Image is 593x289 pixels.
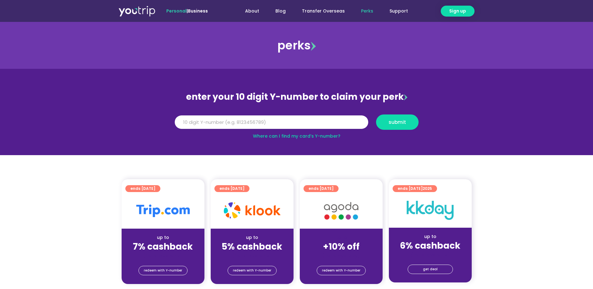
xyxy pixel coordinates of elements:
a: Perks [353,5,381,17]
span: Personal [166,8,187,14]
span: get deal [423,265,438,274]
div: (for stays only) [216,252,289,259]
nav: Menu [225,5,416,17]
span: redeem with Y-number [322,266,360,275]
span: redeem with Y-number [233,266,271,275]
div: up to [127,234,199,241]
a: ends [DATE]2025 [393,185,437,192]
span: ends [DATE] [219,185,244,192]
a: Support [381,5,416,17]
div: enter your 10 digit Y-number to claim your perk [172,89,422,105]
div: up to [394,233,467,240]
a: Blog [267,5,294,17]
span: ends [DATE] [309,185,334,192]
a: redeem with Y-number [138,266,188,275]
form: Y Number [175,114,419,134]
a: Sign up [441,6,475,17]
strong: 6% cashback [400,240,460,252]
a: ends [DATE] [214,185,249,192]
a: get deal [408,265,453,274]
strong: +10% off [323,241,359,253]
a: Business [188,8,208,14]
span: ends [DATE] [130,185,155,192]
a: Transfer Overseas [294,5,353,17]
span: Sign up [449,8,466,14]
a: redeem with Y-number [228,266,277,275]
span: ends [DATE] [398,185,432,192]
a: About [237,5,267,17]
input: 10 digit Y-number (e.g. 8123456789) [175,115,368,129]
strong: 5% cashback [222,241,282,253]
div: (for stays only) [127,252,199,259]
strong: 7% cashback [133,241,193,253]
div: (for stays only) [394,251,467,258]
button: submit [376,114,419,130]
div: (for stays only) [305,252,378,259]
a: ends [DATE] [125,185,160,192]
a: Where can I find my card’s Y-number? [253,133,340,139]
span: 2025 [423,186,432,191]
span: up to [335,234,347,241]
a: ends [DATE] [304,185,339,192]
span: | [166,8,208,14]
div: up to [216,234,289,241]
a: redeem with Y-number [317,266,366,275]
span: redeem with Y-number [144,266,182,275]
span: submit [389,120,406,124]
